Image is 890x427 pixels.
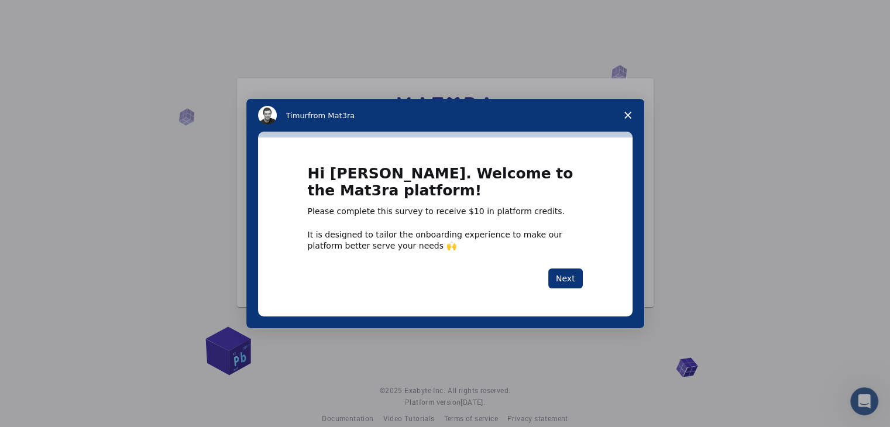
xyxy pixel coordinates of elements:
[611,99,644,132] span: Close survey
[308,206,583,218] div: Please complete this survey to receive $10 in platform credits.
[23,8,66,19] span: Support
[258,106,277,125] img: Profile image for Timur
[308,229,583,250] div: It is designed to tailor the onboarding experience to make our platform better serve your needs 🙌
[548,268,583,288] button: Next
[286,111,308,120] span: Timur
[308,166,583,206] h1: Hi [PERSON_NAME]. Welcome to the Mat3ra platform!
[308,111,355,120] span: from Mat3ra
